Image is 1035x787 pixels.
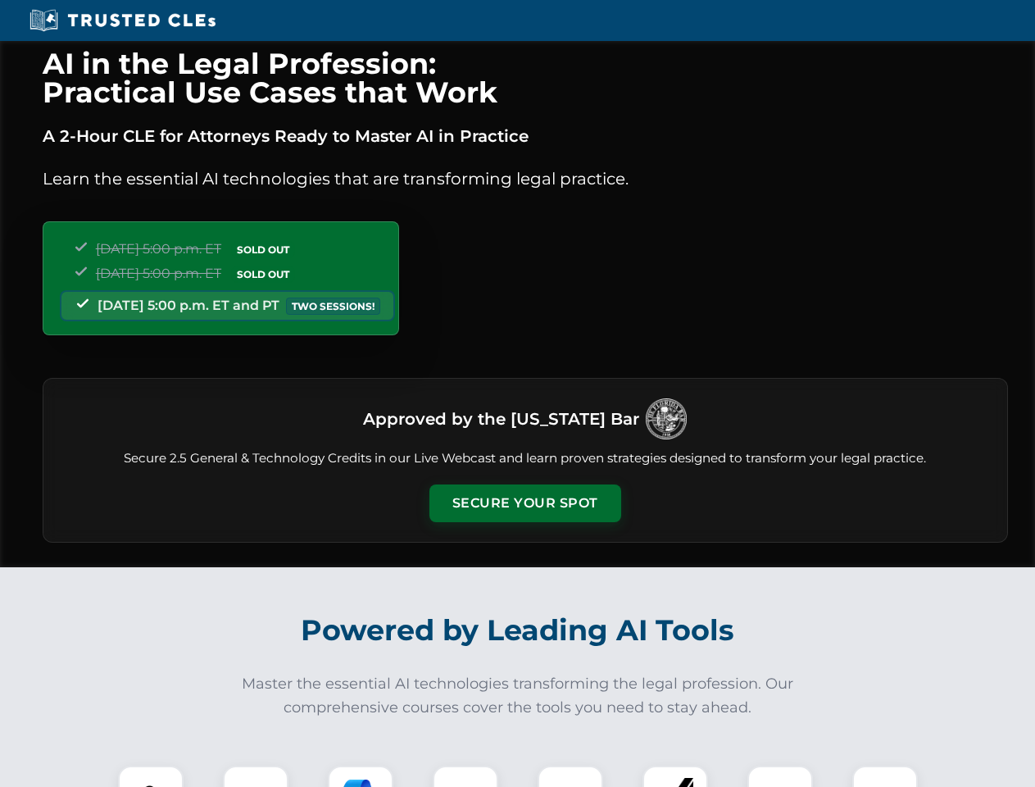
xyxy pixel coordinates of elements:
img: Trusted CLEs [25,8,220,33]
button: Secure Your Spot [429,484,621,522]
span: [DATE] 5:00 p.m. ET [96,266,221,281]
p: Learn the essential AI technologies that are transforming legal practice. [43,166,1008,192]
span: [DATE] 5:00 p.m. ET [96,241,221,257]
p: A 2-Hour CLE for Attorneys Ready to Master AI in Practice [43,123,1008,149]
img: Logo [646,398,687,439]
h2: Powered by Leading AI Tools [64,602,972,659]
p: Master the essential AI technologies transforming the legal profession. Our comprehensive courses... [231,672,805,720]
h1: AI in the Legal Profession: Practical Use Cases that Work [43,49,1008,107]
p: Secure 2.5 General & Technology Credits in our Live Webcast and learn proven strategies designed ... [63,449,987,468]
span: SOLD OUT [231,241,295,258]
span: SOLD OUT [231,266,295,283]
h3: Approved by the [US_STATE] Bar [363,404,639,434]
